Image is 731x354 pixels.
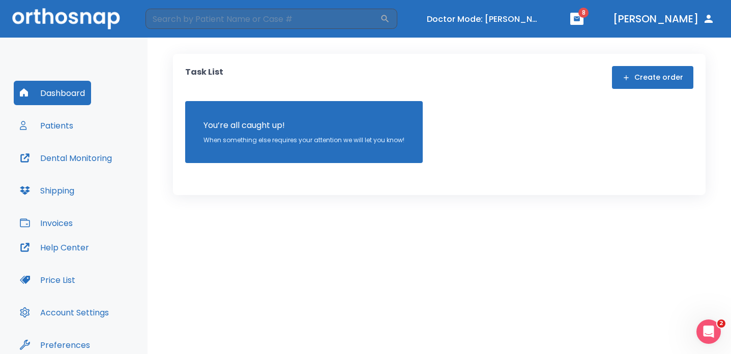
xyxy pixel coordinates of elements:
[14,178,80,203] button: Shipping
[717,319,725,328] span: 2
[609,10,719,28] button: [PERSON_NAME]
[14,235,95,260] button: Help Center
[14,113,79,138] button: Patients
[578,8,589,18] span: 8
[14,81,91,105] button: Dashboard
[423,11,545,27] button: Doctor Mode: [PERSON_NAME][DATE]
[696,319,721,344] iframe: Intercom live chat
[203,136,404,145] p: When something else requires your attention we will let you know!
[203,119,404,132] p: You’re all caught up!
[185,66,223,89] p: Task List
[12,8,120,29] img: Orthosnap
[145,9,380,29] input: Search by Patient Name or Case #
[14,268,81,292] button: Price List
[14,300,115,325] button: Account Settings
[14,146,118,170] button: Dental Monitoring
[612,66,693,89] button: Create order
[14,211,79,235] button: Invoices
